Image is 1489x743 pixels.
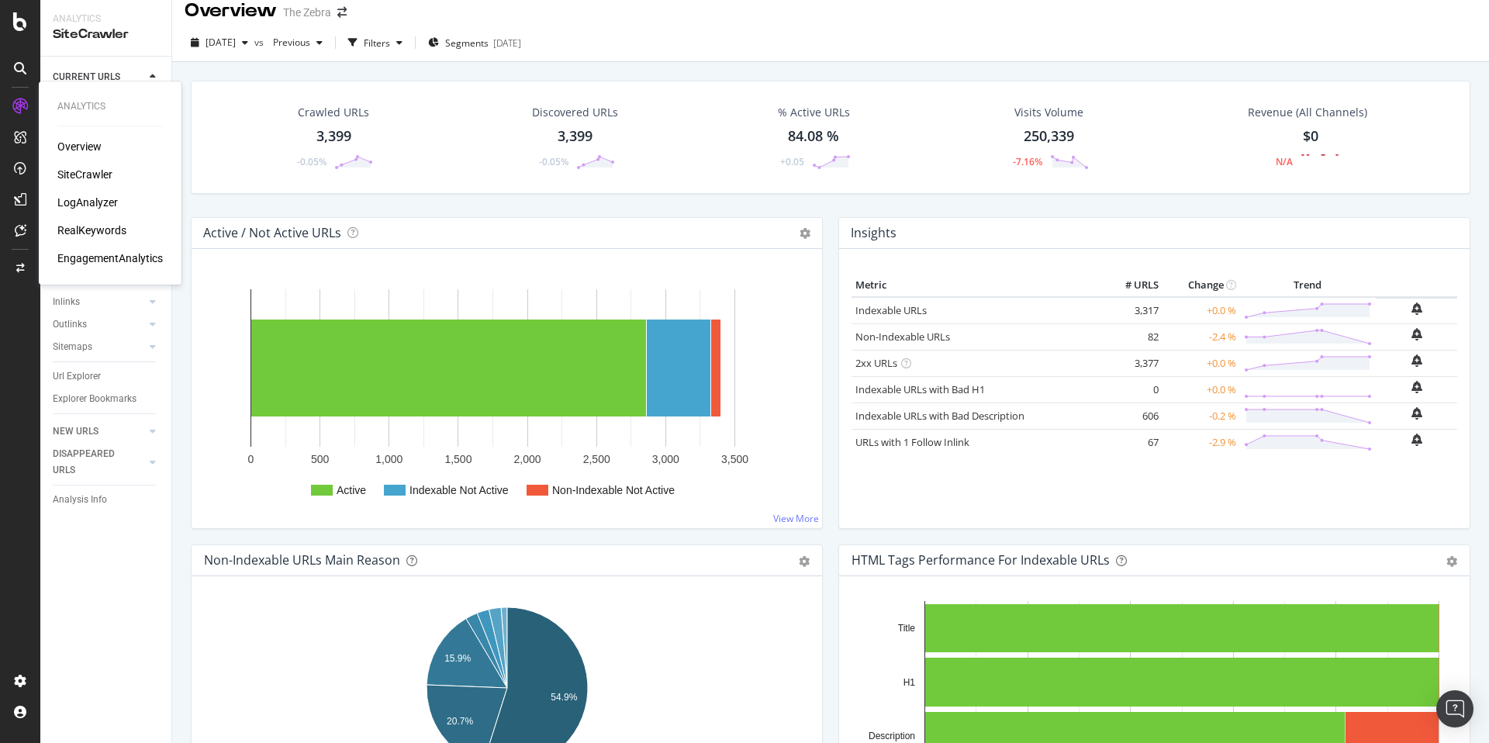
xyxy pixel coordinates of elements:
div: -0.05% [297,155,326,168]
div: Sitemaps [53,339,92,355]
div: [DATE] [493,36,521,50]
text: 15.9% [444,653,471,664]
a: LogAnalyzer [57,195,118,210]
div: bell-plus [1411,407,1422,420]
div: Non-Indexable URLs Main Reason [204,552,400,568]
span: Previous [267,36,310,49]
div: Analytics [57,100,163,113]
span: vs [254,36,267,49]
a: Inlinks [53,294,145,310]
div: SiteCrawler [53,26,159,43]
td: 67 [1100,429,1163,455]
span: Segments [445,36,489,50]
div: gear [1446,556,1457,567]
td: -0.2 % [1163,403,1240,429]
div: HTML Tags Performance for Indexable URLs [852,552,1110,568]
a: Explorer Bookmarks [53,391,161,407]
a: RealKeywords [57,223,126,238]
div: Crawled URLs [298,105,369,120]
a: Indexable URLs with Bad Description [855,409,1024,423]
td: 606 [1100,403,1163,429]
div: % Active URLs [778,105,850,120]
div: NEW URLS [53,423,98,440]
a: EngagementAnalytics [57,251,163,266]
th: Metric [852,274,1100,297]
text: 1,000 [375,453,402,465]
a: URLs with 1 Follow Inlink [855,435,969,449]
div: +0.05 [780,155,804,168]
a: Indexable URLs [855,303,927,317]
div: gear [799,556,810,567]
span: $0 [1303,126,1318,145]
div: Url Explorer [53,368,101,385]
a: 2xx URLs [855,356,897,370]
h4: Active / Not Active URLs [203,223,341,244]
button: Previous [267,30,329,55]
a: NEW URLS [53,423,145,440]
span: 2025 Aug. 15th [206,36,236,49]
div: N/A [1276,155,1293,168]
a: Outlinks [53,316,145,333]
div: 3,399 [316,126,351,147]
text: 2,500 [583,453,610,465]
div: Outlinks [53,316,87,333]
div: bell-plus [1411,302,1422,315]
div: arrow-right-arrow-left [337,7,347,18]
div: Analytics [53,12,159,26]
div: Visits Volume [1014,105,1083,120]
td: +0.0 % [1163,297,1240,324]
th: # URLS [1100,274,1163,297]
text: H1 [903,677,916,688]
h4: Insights [851,223,897,244]
th: Trend [1240,274,1376,297]
i: Options [800,228,810,239]
text: 500 [311,453,330,465]
a: DISAPPEARED URLS [53,446,145,479]
a: SiteCrawler [57,167,112,182]
td: 3,377 [1100,350,1163,376]
a: Overview [57,139,102,154]
text: 54.9% [551,692,577,703]
div: Explorer Bookmarks [53,391,136,407]
td: 82 [1100,323,1163,350]
div: bell-plus [1411,381,1422,393]
text: Description [869,731,915,741]
text: 3,500 [721,453,748,465]
div: -0.05% [539,155,568,168]
div: -7.16% [1013,155,1042,168]
text: Indexable Not Active [409,484,509,496]
button: Segments[DATE] [422,30,527,55]
div: bell-plus [1411,328,1422,340]
div: DISAPPEARED URLS [53,446,131,479]
a: Sitemaps [53,339,145,355]
a: CURRENT URLS [53,69,145,85]
div: 250,339 [1024,126,1074,147]
text: 3,000 [652,453,679,465]
div: Filters [364,36,390,50]
td: 0 [1100,376,1163,403]
div: Open Intercom Messenger [1436,690,1473,727]
a: Url Explorer [53,368,161,385]
div: Inlinks [53,294,80,310]
a: View More [773,512,819,525]
td: 3,317 [1100,297,1163,324]
div: 3,399 [558,126,592,147]
td: +0.0 % [1163,376,1240,403]
div: 84.08 % [788,126,839,147]
td: -2.4 % [1163,323,1240,350]
div: A chart. [204,274,810,516]
button: [DATE] [185,30,254,55]
div: bell-plus [1411,354,1422,367]
div: Analysis Info [53,492,107,508]
text: 1,500 [444,453,472,465]
text: 2,000 [514,453,541,465]
a: Analysis Info [53,492,161,508]
span: Revenue (All Channels) [1248,105,1367,120]
div: bell-plus [1411,434,1422,446]
a: Non-Indexable URLs [855,330,950,344]
div: CURRENT URLS [53,69,120,85]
